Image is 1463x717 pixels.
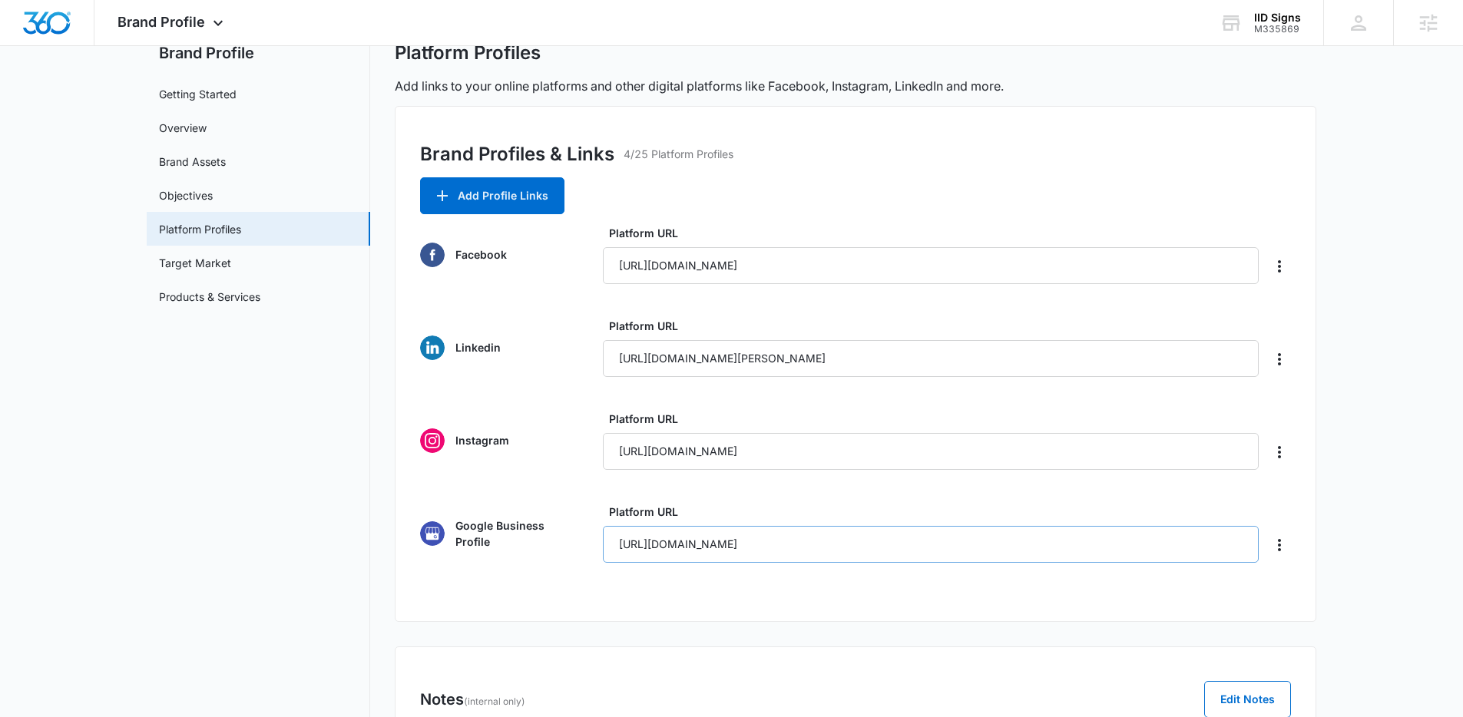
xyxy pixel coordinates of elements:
h3: Brand Profiles & Links [420,140,614,168]
div: account id [1254,24,1301,35]
label: Platform URL [609,225,1265,241]
button: Delete [1268,533,1291,557]
p: 4/25 Platform Profiles [624,146,733,162]
h3: Notes [420,688,525,711]
a: Brand Assets [159,154,226,170]
button: Add Profile Links [420,177,564,214]
span: Brand Profile [118,14,205,30]
a: Overview [159,120,207,136]
label: Platform URL [609,504,1265,520]
p: Google Business Profile [455,517,574,550]
h2: Brand Profile [147,41,370,64]
input: Please enter the platform URL [603,433,1259,470]
label: Platform URL [609,318,1265,334]
a: Objectives [159,187,213,203]
input: Please enter the platform URL [603,526,1259,563]
a: Target Market [159,255,231,271]
button: Delete [1268,254,1291,279]
span: (internal only) [464,696,525,707]
input: Please enter the platform URL [603,247,1259,284]
p: Instagram [455,432,509,448]
button: Delete [1268,440,1291,464]
button: Delete [1268,347,1291,372]
div: account name [1254,12,1301,24]
a: Platform Profiles [159,221,241,237]
p: Facebook [455,246,507,263]
a: Getting Started [159,86,237,102]
h1: Platform Profiles [395,41,541,64]
label: Platform URL [609,411,1265,427]
p: Linkedin [455,339,501,355]
input: Please enter the platform URL [603,340,1259,377]
p: Add links to your online platforms and other digital platforms like Facebook, Instagram, LinkedIn... [395,77,1316,95]
a: Products & Services [159,289,260,305]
